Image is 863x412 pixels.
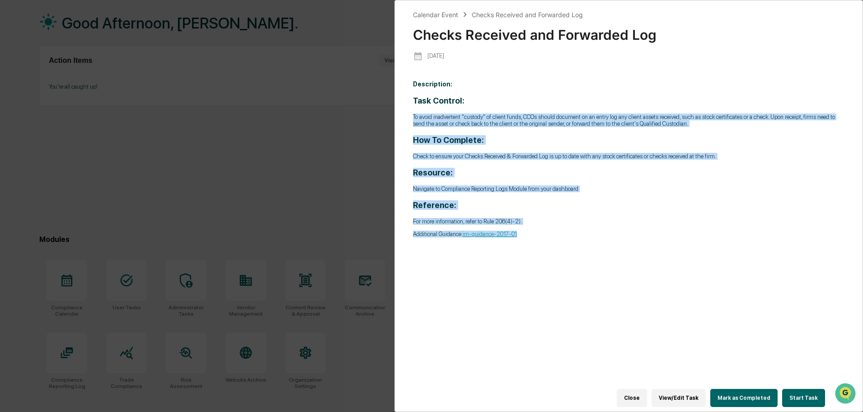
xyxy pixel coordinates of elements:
[413,19,844,43] div: Checks Received and Forwarded Log
[31,78,114,85] div: We're available if you need us!
[710,389,778,407] button: Mark as Completed
[31,69,148,78] div: Start new chat
[62,110,116,127] a: 🗄️Attestations
[413,11,458,19] div: Calendar Event
[90,153,109,160] span: Pylon
[413,231,844,237] p: Additional Guidance:
[413,114,844,127] p: To avoid inadvertent "custody" of client funds, CCOs should document on an entry log any client a...
[413,200,456,210] strong: Reference:
[413,218,844,225] p: For more information, refer to Rule 206(4)-2).
[463,231,517,237] a: im-guidance-2017-01
[782,389,825,407] button: Start Task
[834,382,858,407] iframe: Open customer support
[427,52,444,59] p: [DATE]
[66,115,73,122] div: 🗄️
[18,114,58,123] span: Preclearance
[413,135,484,145] strong: How To Complete:
[9,19,164,33] p: How can we help?
[652,389,706,407] button: View/Edit Task
[9,115,16,122] div: 🖐️
[413,185,844,192] p: Navigate to Compliance Reporting Logs Module from your dashboard
[413,153,844,160] p: Check to ensure your Checks Received & Forwarded Log is up to date with any stock certificates or...
[64,153,109,160] a: Powered byPylon
[9,69,25,85] img: 1746055101610-c473b297-6a78-478c-a979-82029cc54cd1
[413,168,453,177] strong: Resource:
[18,131,57,140] span: Data Lookup
[5,110,62,127] a: 🖐️Preclearance
[413,81,452,88] b: Description:
[154,72,164,83] button: Start new chat
[617,389,647,407] button: Close
[9,132,16,139] div: 🔎
[75,114,112,123] span: Attestations
[5,128,61,144] a: 🔎Data Lookup
[472,11,583,19] div: Checks Received and Forwarded Log
[413,96,464,105] strong: Task Control:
